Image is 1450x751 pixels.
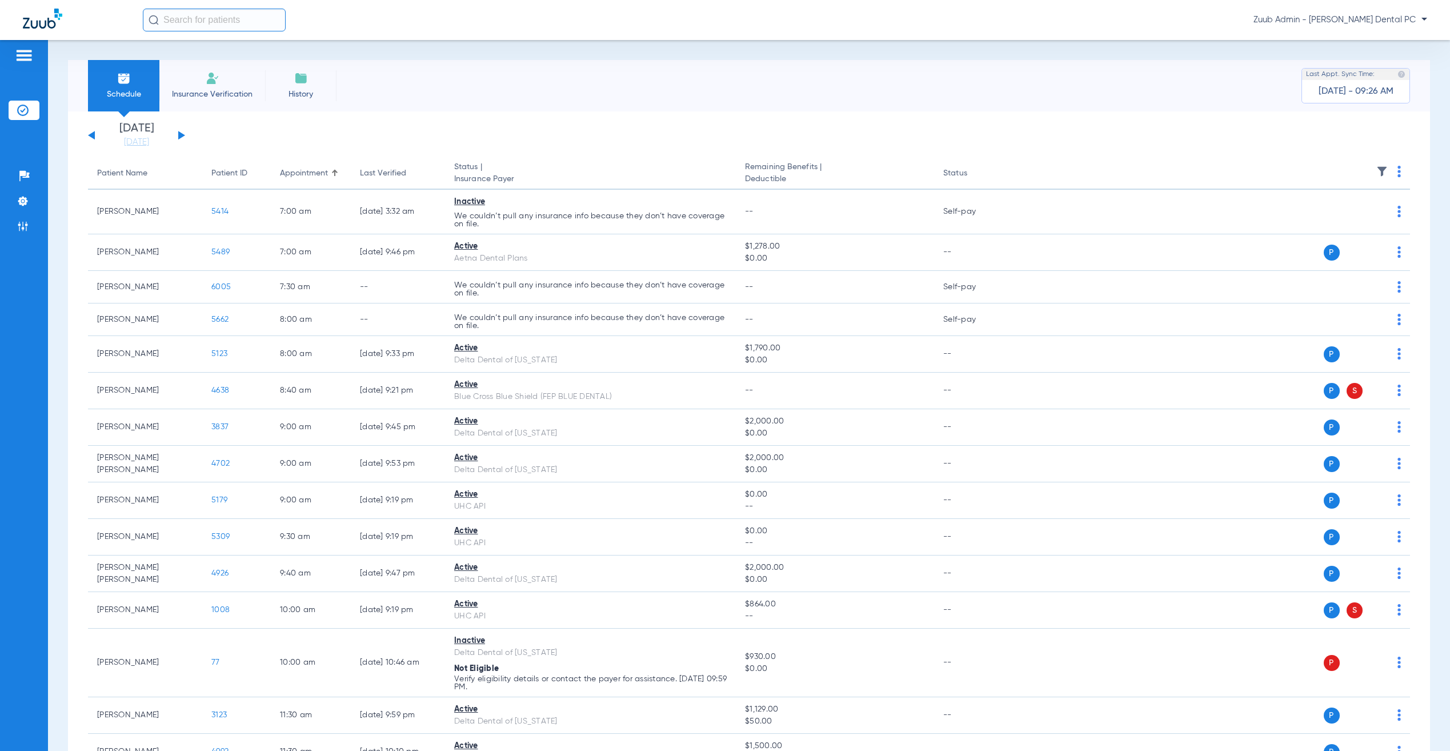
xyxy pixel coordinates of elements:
[934,409,1011,446] td: --
[745,663,925,675] span: $0.00
[271,592,351,629] td: 10:00 AM
[745,562,925,574] span: $2,000.00
[102,137,171,148] a: [DATE]
[745,651,925,663] span: $930.00
[745,574,925,586] span: $0.00
[454,501,727,513] div: UHC API
[211,167,247,179] div: Patient ID
[1324,566,1340,582] span: P
[351,697,445,734] td: [DATE] 9:59 PM
[745,428,925,440] span: $0.00
[745,598,925,610] span: $864.00
[745,704,925,716] span: $1,129.00
[934,234,1011,271] td: --
[351,190,445,234] td: [DATE] 3:32 AM
[351,519,445,556] td: [DATE] 9:19 PM
[454,314,727,330] p: We couldn’t pull any insurance info because they don’t have coverage on file.
[745,386,754,394] span: --
[168,89,257,100] span: Insurance Verification
[294,71,308,85] img: History
[934,190,1011,234] td: Self-pay
[745,253,925,265] span: $0.00
[1324,456,1340,472] span: P
[1347,383,1363,399] span: S
[271,373,351,409] td: 8:40 AM
[454,525,727,537] div: Active
[454,428,727,440] div: Delta Dental of [US_STATE]
[88,303,202,336] td: [PERSON_NAME]
[454,635,727,647] div: Inactive
[88,446,202,482] td: [PERSON_NAME] [PERSON_NAME]
[454,342,727,354] div: Active
[454,212,727,228] p: We couldn’t pull any insurance info because they don’t have coverage on file.
[745,207,754,215] span: --
[934,158,1011,190] th: Status
[1324,655,1340,671] span: P
[351,482,445,519] td: [DATE] 9:19 PM
[360,167,406,179] div: Last Verified
[211,423,229,431] span: 3837
[1397,568,1401,579] img: group-dot-blue.svg
[97,89,151,100] span: Schedule
[271,271,351,303] td: 7:30 AM
[88,234,202,271] td: [PERSON_NAME]
[934,446,1011,482] td: --
[1397,246,1401,258] img: group-dot-blue.svg
[454,452,727,464] div: Active
[271,482,351,519] td: 9:00 AM
[271,190,351,234] td: 7:00 AM
[351,373,445,409] td: [DATE] 9:21 PM
[211,248,230,256] span: 5489
[211,386,229,394] span: 4638
[211,658,220,666] span: 77
[745,610,925,622] span: --
[454,562,727,574] div: Active
[1324,708,1340,724] span: P
[271,446,351,482] td: 9:00 AM
[351,271,445,303] td: --
[1397,604,1401,616] img: group-dot-blue.svg
[1397,206,1401,217] img: group-dot-blue.svg
[745,452,925,464] span: $2,000.00
[351,629,445,697] td: [DATE] 10:46 AM
[454,253,727,265] div: Aetna Dental Plans
[745,464,925,476] span: $0.00
[745,537,925,549] span: --
[88,556,202,592] td: [PERSON_NAME] [PERSON_NAME]
[934,336,1011,373] td: --
[15,49,33,62] img: hamburger-icon
[934,592,1011,629] td: --
[1397,348,1401,359] img: group-dot-blue.svg
[454,704,727,716] div: Active
[454,675,727,691] p: Verify eligibility details or contact the payer for assistance. [DATE] 09:59 PM.
[454,241,727,253] div: Active
[1306,69,1375,80] span: Last Appt. Sync Time:
[1397,494,1401,506] img: group-dot-blue.svg
[351,409,445,446] td: [DATE] 9:45 PM
[211,460,230,468] span: 4702
[454,173,727,185] span: Insurance Payer
[745,716,925,728] span: $50.00
[271,629,351,697] td: 10:00 AM
[88,697,202,734] td: [PERSON_NAME]
[454,416,727,428] div: Active
[88,409,202,446] td: [PERSON_NAME]
[351,234,445,271] td: [DATE] 9:46 PM
[934,556,1011,592] td: --
[1376,166,1388,177] img: filter.svg
[1324,383,1340,399] span: P
[934,482,1011,519] td: --
[934,271,1011,303] td: Self-pay
[351,303,445,336] td: --
[1253,14,1427,26] span: Zuub Admin - [PERSON_NAME] Dental PC
[454,391,727,403] div: Blue Cross Blue Shield (FEP BLUE DENTAL)
[1397,314,1401,325] img: group-dot-blue.svg
[211,350,227,358] span: 5123
[454,716,727,728] div: Delta Dental of [US_STATE]
[206,71,219,85] img: Manual Insurance Verification
[271,519,351,556] td: 9:30 AM
[1397,70,1405,78] img: last sync help info
[97,167,147,179] div: Patient Name
[1397,385,1401,396] img: group-dot-blue.svg
[1324,245,1340,261] span: P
